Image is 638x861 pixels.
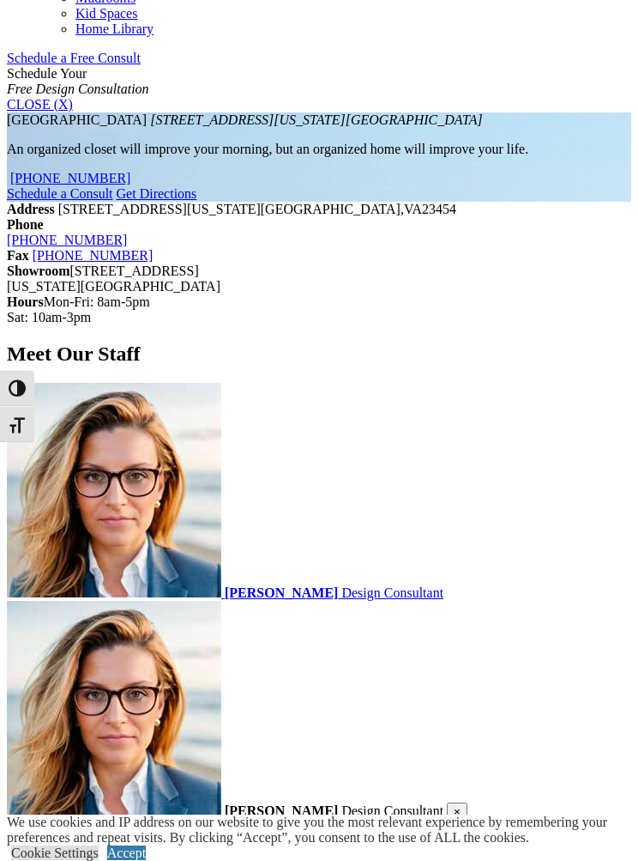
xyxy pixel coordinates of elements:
a: [PHONE_NUMBER] [10,171,130,185]
strong: [PERSON_NAME] [225,803,338,818]
img: closet factory employee Courtney Gregor [7,601,221,816]
a: closet factory employee Courtney Gregor [PERSON_NAME] Design Consultant [7,383,631,601]
img: closet factory employee Courtney Gregor [7,383,221,597]
div: We use cookies and IP address on our website to give you the most relevant experience by remember... [7,815,638,846]
span: × [454,805,460,818]
span: 23454 [422,202,456,216]
span: Design Consultant [341,803,443,818]
strong: Showroom [7,264,70,278]
a: [PHONE_NUMBER] [33,248,153,263]
strong: Fax [7,248,29,263]
a: Click Get Directions to get location on google map [117,186,197,201]
h2: Meet Our Staff [7,343,631,366]
p: An organized closet will improve your morning, but an organized home will improve your life. [7,142,631,157]
span: Schedule Your [7,66,149,96]
span: [STREET_ADDRESS] [58,202,187,216]
span: [US_STATE][GEOGRAPHIC_DATA] [187,202,400,216]
span: Design Consultant [341,585,443,600]
strong: Phone [7,217,44,232]
span: [US_STATE][GEOGRAPHIC_DATA] [274,112,483,127]
a: Home Library [75,21,153,36]
strong: Hours [7,294,44,309]
a: Accept [107,846,146,860]
a: Kid Spaces [75,6,137,21]
a: Schedule a Consult [7,186,113,201]
div: [STREET_ADDRESS] [US_STATE][GEOGRAPHIC_DATA] [7,264,631,294]
div: Mon-Fri: 8am-5pm Sat: 10am-3pm [7,294,631,325]
strong: Address [7,202,55,216]
a: CLOSE (X) [7,97,73,112]
strong: [PERSON_NAME] [225,585,338,600]
span: VA [404,202,422,216]
em: [STREET_ADDRESS] [150,112,483,127]
a: Cookie Settings [11,846,99,860]
a: Schedule a Free Consult (opens a dropdown menu) [7,51,141,65]
div: , [7,202,631,217]
span: [GEOGRAPHIC_DATA] [7,112,147,127]
a: [PHONE_NUMBER] [7,233,127,247]
button: Close [447,803,467,821]
em: Free Design Consultation [7,82,149,96]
